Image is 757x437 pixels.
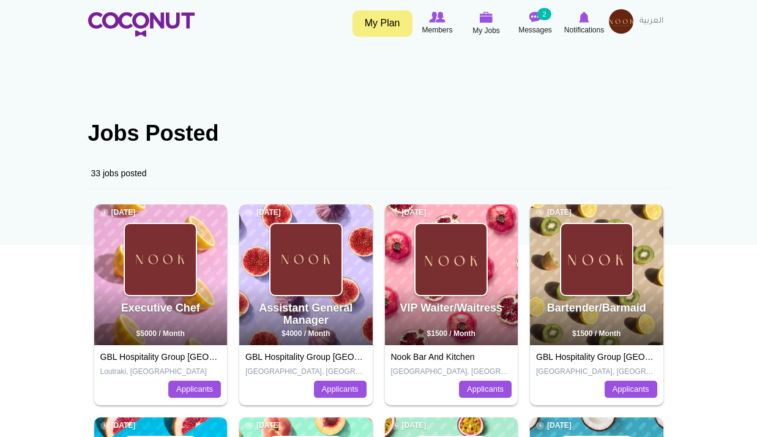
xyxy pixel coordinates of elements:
a: My Plan [352,10,412,37]
a: Browse Members Members [413,9,462,37]
a: Messages Messages 2 [511,9,560,37]
a: GBL Hospitality Group [GEOGRAPHIC_DATA] [100,352,277,362]
span: [DATE] [245,420,281,431]
span: Notifications [564,24,604,36]
a: My Jobs My Jobs [462,9,511,38]
small: 2 [537,8,551,20]
a: Applicants [314,381,367,398]
a: Nook Bar And Kitchen [391,352,475,362]
img: Home [88,12,195,37]
span: My Jobs [472,24,500,37]
a: العربية [633,9,669,34]
a: Bartender/Barmaid [547,302,646,314]
span: $1500 / Month [572,329,621,338]
a: Executive Chef [121,302,200,314]
span: $4000 / Month [282,329,330,338]
a: Assistant General Manager [259,302,352,326]
img: Notifications [579,12,589,23]
div: 33 jobs posted [88,158,669,189]
span: Messages [518,24,552,36]
span: Members [422,24,452,36]
p: [GEOGRAPHIC_DATA], [GEOGRAPHIC_DATA] [245,367,367,377]
img: My Jobs [480,12,493,23]
span: $1500 / Month [427,329,475,338]
span: [DATE] [100,420,136,431]
span: [DATE] [536,207,572,218]
a: Applicants [605,381,657,398]
span: [DATE] [100,207,136,218]
a: Notifications Notifications [560,9,609,37]
h1: Jobs Posted [88,121,669,146]
a: GBL Hospitality Group [GEOGRAPHIC_DATA] [245,352,422,362]
span: $5000 / Month [136,329,185,338]
a: Applicants [168,381,221,398]
span: [DATE] [391,207,427,218]
span: [DATE] [391,420,427,431]
a: GBL Hospitality Group [GEOGRAPHIC_DATA] [536,352,712,362]
span: [DATE] [245,207,281,218]
p: [GEOGRAPHIC_DATA], [GEOGRAPHIC_DATA] [536,367,657,377]
p: Loutraki, [GEOGRAPHIC_DATA] [100,367,222,377]
a: Applicants [459,381,512,398]
p: [GEOGRAPHIC_DATA], [GEOGRAPHIC_DATA] [391,367,512,377]
span: [DATE] [536,420,572,431]
img: Messages [529,12,542,23]
a: VIP Waiter/Waitress [400,302,502,314]
img: Browse Members [429,12,445,23]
